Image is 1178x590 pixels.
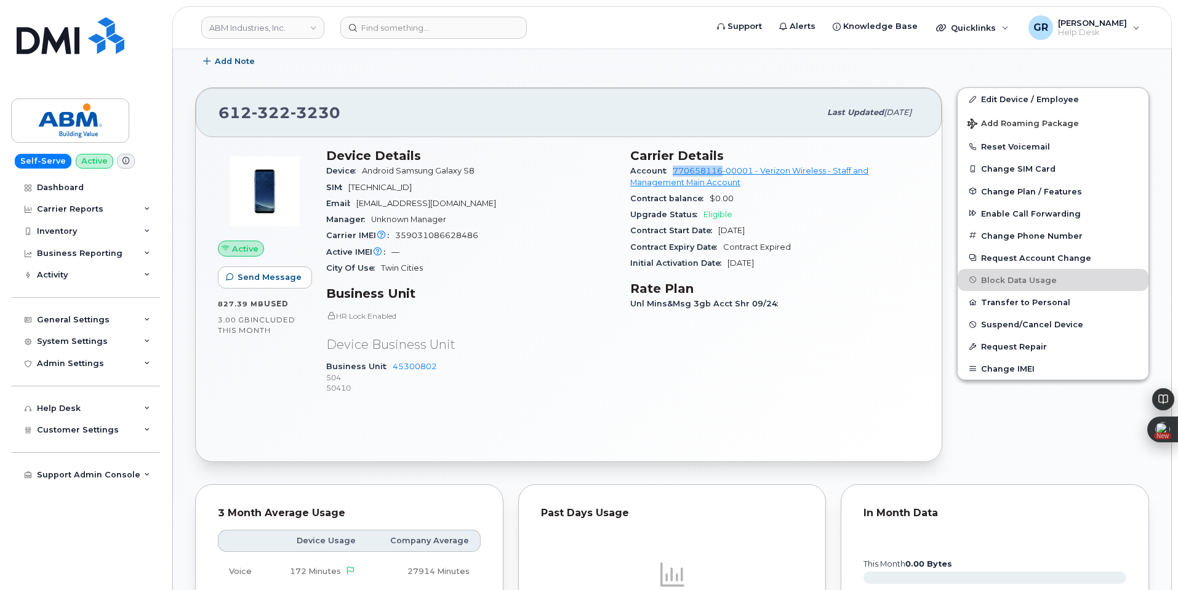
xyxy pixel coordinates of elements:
[630,281,920,296] h3: Rate Plan
[326,362,393,371] span: Business Unit
[981,320,1083,329] span: Suspend/Cancel Device
[326,286,615,301] h3: Business Unit
[290,103,340,122] span: 3230
[981,186,1082,196] span: Change Plan / Features
[905,559,952,568] tspan: 0.00 Bytes
[215,55,255,67] span: Add Note
[290,567,341,576] span: 172 Minutes
[367,530,481,552] th: Company Average
[326,199,356,208] span: Email
[1020,15,1148,40] div: Gabriel Rains
[201,17,324,39] a: ABM Industries, Inc.
[326,166,362,175] span: Device
[630,166,673,175] span: Account
[824,14,926,39] a: Knowledge Base
[218,300,264,308] span: 827.39 MB
[958,202,1148,225] button: Enable Call Forwarding
[951,23,996,33] span: Quicklinks
[1033,20,1048,35] span: GR
[541,507,804,519] div: Past Days Usage
[958,157,1148,180] button: Change SIM Card
[326,336,615,354] p: Device Business Unit
[1058,18,1127,28] span: [PERSON_NAME]
[958,88,1148,110] a: Edit Device / Employee
[630,242,723,252] span: Contract Expiry Date
[326,215,371,224] span: Manager
[771,14,824,39] a: Alerts
[195,50,265,73] button: Add Note
[827,108,884,117] span: Last updated
[958,110,1148,135] button: Add Roaming Package
[958,357,1148,380] button: Change IMEI
[228,154,302,228] img: image20231002-3703462-14z1eb8.jpeg
[326,311,615,321] p: HR Lock Enabled
[232,243,258,255] span: Active
[393,362,437,371] a: 45300802
[326,247,391,257] span: Active IMEI
[630,210,703,219] span: Upgrade Status
[391,247,399,257] span: —
[708,14,771,39] a: Support
[326,148,615,163] h3: Device Details
[884,108,912,117] span: [DATE]
[958,291,1148,313] button: Transfer to Personal
[218,507,481,519] div: 3 Month Average Usage
[326,372,615,383] p: 504
[264,299,289,308] span: used
[326,263,381,273] span: City Of Use
[727,258,754,268] span: [DATE]
[326,231,395,240] span: Carrier IMEI
[928,15,1017,40] div: Quicklinks
[958,335,1148,357] button: Request Repair
[218,315,295,335] span: included this month
[710,194,734,203] span: $0.00
[863,559,952,568] text: this month
[790,20,815,33] span: Alerts
[958,135,1148,157] button: Reset Voicemail
[718,226,745,235] span: [DATE]
[268,530,367,552] th: Device Usage
[356,199,496,208] span: [EMAIL_ADDRESS][DOMAIN_NAME]
[218,316,250,324] span: 3.00 GB
[727,20,762,33] span: Support
[958,225,1148,247] button: Change Phone Number
[326,183,348,192] span: SIM
[843,20,918,33] span: Knowledge Base
[371,215,446,224] span: Unknown Manager
[958,313,1148,335] button: Suspend/Cancel Device
[958,180,1148,202] button: Change Plan / Features
[362,166,475,175] span: Android Samsung Galaxy S8
[381,263,423,273] span: Twin Cities
[630,226,718,235] span: Contract Start Date
[238,271,302,283] span: Send Message
[968,119,1079,130] span: Add Roaming Package
[630,166,868,186] a: 770658116-00001 - Verizon Wireless - Staff and Management Main Account
[630,194,710,203] span: Contract balance
[981,209,1081,218] span: Enable Call Forwarding
[958,269,1148,291] button: Block Data Usage
[703,210,732,219] span: Eligible
[340,17,527,39] input: Find something...
[958,247,1148,269] button: Request Account Change
[218,103,340,122] span: 612
[326,383,615,393] p: 50410
[630,299,784,308] span: Unl Mins&Msg 3gb Acct Shr 09/24
[348,183,412,192] span: [TECHNICAL_ID]
[630,148,920,163] h3: Carrier Details
[630,258,727,268] span: Initial Activation Date
[252,103,290,122] span: 322
[863,507,1126,519] div: In Month Data
[395,231,478,240] span: 359031086628486
[1058,28,1127,38] span: Help Desk
[218,266,312,289] button: Send Message
[723,242,791,252] span: Contract Expired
